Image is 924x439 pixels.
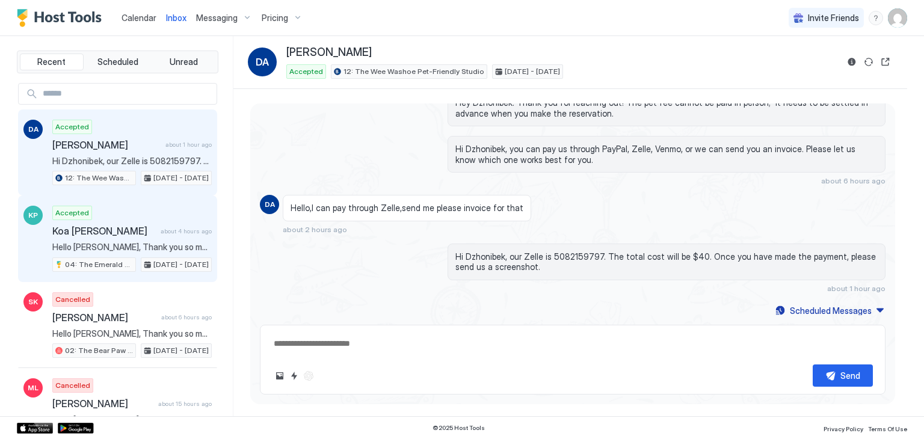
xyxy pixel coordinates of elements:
[52,328,212,339] span: Hello [PERSON_NAME], Thank you so much for your booking! We'll send the check-in instructions [DA...
[152,54,215,70] button: Unread
[122,13,156,23] span: Calendar
[774,302,885,319] button: Scheduled Messages
[868,422,907,434] a: Terms Of Use
[824,422,863,434] a: Privacy Policy
[86,54,150,70] button: Scheduled
[97,57,138,67] span: Scheduled
[455,251,878,272] span: Hi Dzhonibek, our Zelle is 5082159797. The total cost will be $40. Once you have made the payment...
[287,369,301,383] button: Quick reply
[273,369,287,383] button: Upload image
[153,345,209,356] span: [DATE] - [DATE]
[20,54,84,70] button: Recent
[55,207,89,218] span: Accepted
[888,8,907,28] div: User profile
[52,312,156,324] span: [PERSON_NAME]
[28,382,38,393] span: ML
[158,400,212,408] span: about 15 hours ago
[840,369,860,382] div: Send
[878,55,893,69] button: Open reservation
[256,55,269,69] span: DA
[52,242,212,253] span: Hello [PERSON_NAME], Thank you so much for your booking! We'll send the check-in instructions [DA...
[808,13,859,23] span: Invite Friends
[52,139,161,151] span: [PERSON_NAME]
[65,259,133,270] span: 04: The Emerald Bay Pet Friendly Studio
[827,284,885,293] span: about 1 hour ago
[52,225,156,237] span: Koa [PERSON_NAME]
[196,13,238,23] span: Messaging
[161,227,212,235] span: about 4 hours ago
[52,398,153,410] span: [PERSON_NAME]
[283,225,347,234] span: about 2 hours ago
[38,84,217,104] input: Input Field
[433,424,485,432] span: © 2025 Host Tools
[28,210,38,221] span: KP
[153,173,209,183] span: [DATE] - [DATE]
[868,425,907,432] span: Terms Of Use
[28,124,38,135] span: DA
[17,9,107,27] a: Host Tools Logo
[37,57,66,67] span: Recent
[55,121,89,132] span: Accepted
[861,55,876,69] button: Sync reservation
[821,176,885,185] span: about 6 hours ago
[55,380,90,391] span: Cancelled
[790,304,872,317] div: Scheduled Messages
[166,13,186,23] span: Inbox
[455,144,878,165] span: Hi Dzhonibek, you can pay us through PayPal, Zelle, Venmo, or we can send you an invoice. Please ...
[813,364,873,387] button: Send
[153,259,209,270] span: [DATE] - [DATE]
[824,425,863,432] span: Privacy Policy
[286,46,372,60] span: [PERSON_NAME]
[17,423,53,434] a: App Store
[262,13,288,23] span: Pricing
[505,66,560,77] span: [DATE] - [DATE]
[55,294,90,305] span: Cancelled
[52,156,212,167] span: Hi Dzhonibek, our Zelle is 5082159797. The total cost will be $40. Once you have made the payment...
[289,66,323,77] span: Accepted
[65,173,133,183] span: 12: The Wee Washoe Pet-Friendly Studio
[291,203,523,213] span: Hello,I can pay through Zelle,send me please invoice for that
[58,423,94,434] a: Google Play Store
[28,296,38,307] span: SK
[52,414,212,425] span: Hello [PERSON_NAME], Thank you so much for your booking! We'll send the check-in instructions [DA...
[869,11,883,25] div: menu
[343,66,484,77] span: 12: The Wee Washoe Pet-Friendly Studio
[265,199,275,210] span: DA
[455,97,878,118] span: Hey Dzhonibek. Thank you for reaching out! The pet fee cannot be paid in person; it needs to be s...
[170,57,198,67] span: Unread
[166,11,186,24] a: Inbox
[161,313,212,321] span: about 6 hours ago
[165,141,212,149] span: about 1 hour ago
[845,55,859,69] button: Reservation information
[17,51,218,73] div: tab-group
[65,345,133,356] span: 02: The Bear Paw Pet Friendly King Studio
[122,11,156,24] a: Calendar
